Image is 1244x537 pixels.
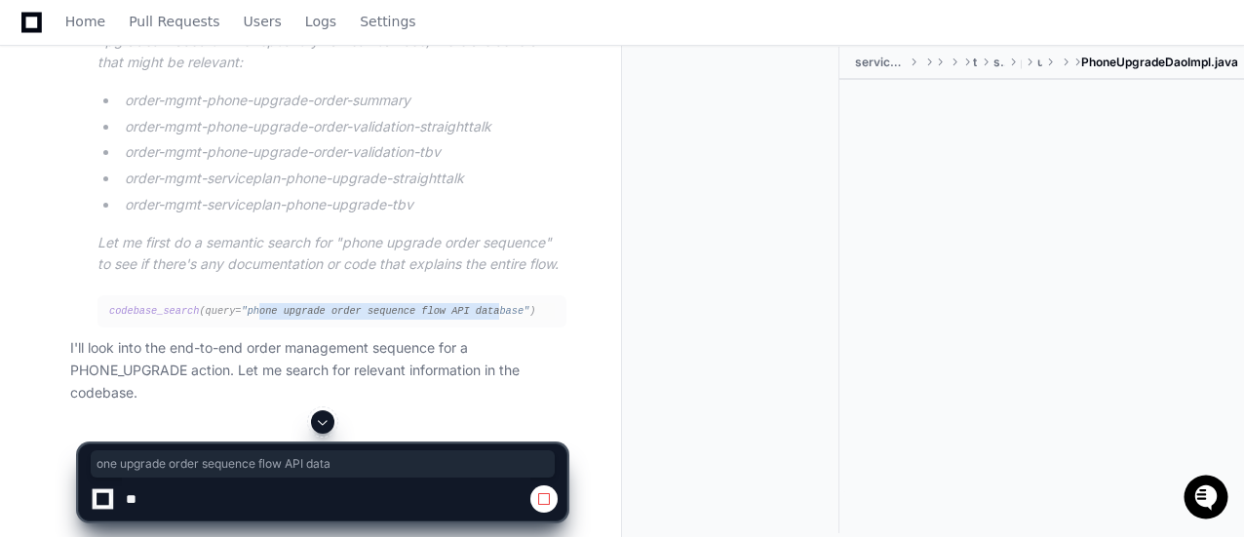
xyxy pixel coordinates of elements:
span: codebase_search [109,305,199,317]
p: Let me first do a semantic search for "phone upgrade order sequence" to see if there's any docume... [97,232,566,277]
span: serviceplan-phone-upgrade-tbv [855,55,905,70]
span: Logs [305,16,336,27]
span: Pull Requests [129,16,219,27]
li: order-mgmt-phone-upgrade-order-validation-tbv [119,141,566,164]
li: order-mgmt-phone-upgrade-order-validation-straighttalk [119,116,566,138]
a: Powered byPylon [137,204,236,219]
span: Pylon [194,205,236,219]
span: PhoneUpgradeDaoImpl.java [1081,55,1238,70]
div: Start new chat [66,145,320,165]
span: one upgrade order sequence flow API data [97,456,549,472]
p: I'll look into the end-to-end order management sequence for a PHONE_UPGRADE action. Let me search... [70,337,566,403]
span: tracfone [973,55,979,70]
span: serviceplan [993,55,1005,70]
li: order-mgmt-serviceplan-phone-upgrade-straighttalk [119,168,566,190]
iframe: Open customer support [1182,473,1234,525]
div: Welcome [19,78,355,109]
span: Home [65,16,105,27]
span: upgrade [1037,55,1042,70]
span: "phone upgrade order sequence flow API database" [242,305,530,317]
img: PlayerZero [19,19,58,58]
button: Start new chat [331,151,355,174]
span: Users [244,16,282,27]
span: (query= ) [199,305,535,317]
span: Settings [360,16,415,27]
div: We're offline, we'll be back soon [66,165,254,180]
li: order-mgmt-phone-upgrade-order-summary [119,90,566,112]
li: order-mgmt-serviceplan-phone-upgrade-tbv [119,194,566,216]
span: phone [1021,55,1022,70]
img: 1736555170064-99ba0984-63c1-480f-8ee9-699278ef63ed [19,145,55,180]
